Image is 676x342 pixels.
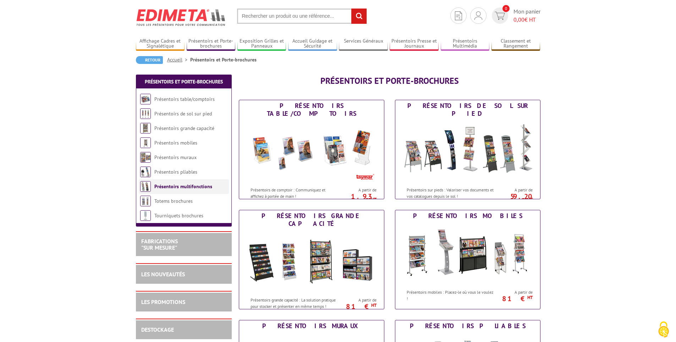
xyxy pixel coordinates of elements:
[141,326,174,333] a: DESTOCKAGE
[140,181,151,192] img: Présentoirs multifonctions
[441,38,490,50] a: Présentoirs Multimédia
[237,9,367,24] input: Rechercher un produit ou une référence...
[337,194,377,203] p: 1.93 €
[340,297,377,303] span: A partir de
[141,238,178,251] a: FABRICATIONS"Sur Mesure"
[407,187,495,199] p: Présentoirs sur pieds : Valoriser vos documents et vos catalogues depuis le sol !
[351,9,367,24] input: rechercher
[495,12,505,20] img: devis rapide
[239,76,540,86] h1: Présentoirs et Porte-brochures
[154,169,197,175] a: Présentoirs pliables
[655,321,672,338] img: Cookies (fenêtre modale)
[154,212,203,219] a: Tourniquets brochures
[527,196,533,202] sup: HT
[239,210,384,309] a: Présentoirs grande capacité Présentoirs grande capacité Présentoirs grande capacité : La solution...
[455,11,462,20] img: devis rapide
[407,289,495,301] p: Présentoirs mobiles : Placez-le où vous le voulez !
[390,38,439,50] a: Présentoirs Presse et Journaux
[288,38,337,50] a: Accueil Guidage et Sécurité
[251,297,339,309] p: Présentoirs grande capacité : La solution pratique pour stocker et présenter en même temps !
[397,322,538,330] div: Présentoirs pliables
[402,119,533,183] img: Présentoirs de sol sur pied
[402,222,533,286] img: Présentoirs mobiles
[490,7,540,24] a: devis rapide 0 Mon panier 0,00€ HT
[513,16,524,23] span: 0,00
[513,16,540,24] span: € HT
[136,38,185,50] a: Affichage Cadres et Signalétique
[154,198,193,204] a: Totems brochures
[239,100,384,199] a: Présentoirs table/comptoirs Présentoirs table/comptoirs Présentoirs de comptoir : Communiquez et ...
[246,229,377,293] img: Présentoirs grande capacité
[140,94,151,104] img: Présentoirs table/comptoirs
[397,102,538,118] div: Présentoirs de sol sur pied
[140,167,151,177] img: Présentoirs pliables
[502,5,510,12] span: 0
[237,38,286,50] a: Exposition Grilles et Panneaux
[140,108,151,119] img: Présentoirs de sol sur pied
[140,137,151,148] img: Présentoirs mobiles
[241,212,382,228] div: Présentoirs grande capacité
[496,289,533,295] span: A partir de
[371,302,377,308] sup: HT
[474,11,482,20] img: devis rapide
[140,152,151,163] img: Présentoirs muraux
[140,210,151,221] img: Tourniquets brochures
[141,271,185,278] a: LES NOUVEAUTÉS
[141,298,185,305] a: LES PROMOTIONS
[136,4,226,31] img: Edimeta
[154,125,214,131] a: Présentoirs grande capacité
[491,38,540,50] a: Classement et Rangement
[339,38,388,50] a: Services Généraux
[493,194,533,203] p: 59.20 €
[154,96,215,102] a: Présentoirs table/comptoirs
[246,119,377,183] img: Présentoirs table/comptoirs
[371,196,377,202] sup: HT
[496,187,533,193] span: A partir de
[651,318,676,342] button: Cookies (fenêtre modale)
[513,7,540,24] span: Mon panier
[145,78,223,85] a: Présentoirs et Porte-brochures
[527,294,533,300] sup: HT
[167,56,190,63] a: Accueil
[337,304,377,309] p: 81 €
[190,56,257,63] li: Présentoirs et Porte-brochures
[340,187,377,193] span: A partir de
[136,56,163,64] a: Retour
[154,183,212,190] a: Présentoirs multifonctions
[493,297,533,301] p: 81 €
[395,100,540,199] a: Présentoirs de sol sur pied Présentoirs de sol sur pied Présentoirs sur pieds : Valoriser vos doc...
[140,123,151,134] img: Présentoirs grande capacité
[395,210,540,309] a: Présentoirs mobiles Présentoirs mobiles Présentoirs mobiles : Placez-le où vous le voulez ! A par...
[241,102,382,118] div: Présentoirs table/comptoirs
[241,322,382,330] div: Présentoirs muraux
[187,38,236,50] a: Présentoirs et Porte-brochures
[154,110,212,117] a: Présentoirs de sol sur pied
[154,154,197,161] a: Présentoirs muraux
[154,140,197,146] a: Présentoirs mobiles
[140,196,151,206] img: Totems brochures
[251,187,339,199] p: Présentoirs de comptoir : Communiquez et affichez à portée de main !
[397,212,538,220] div: Présentoirs mobiles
